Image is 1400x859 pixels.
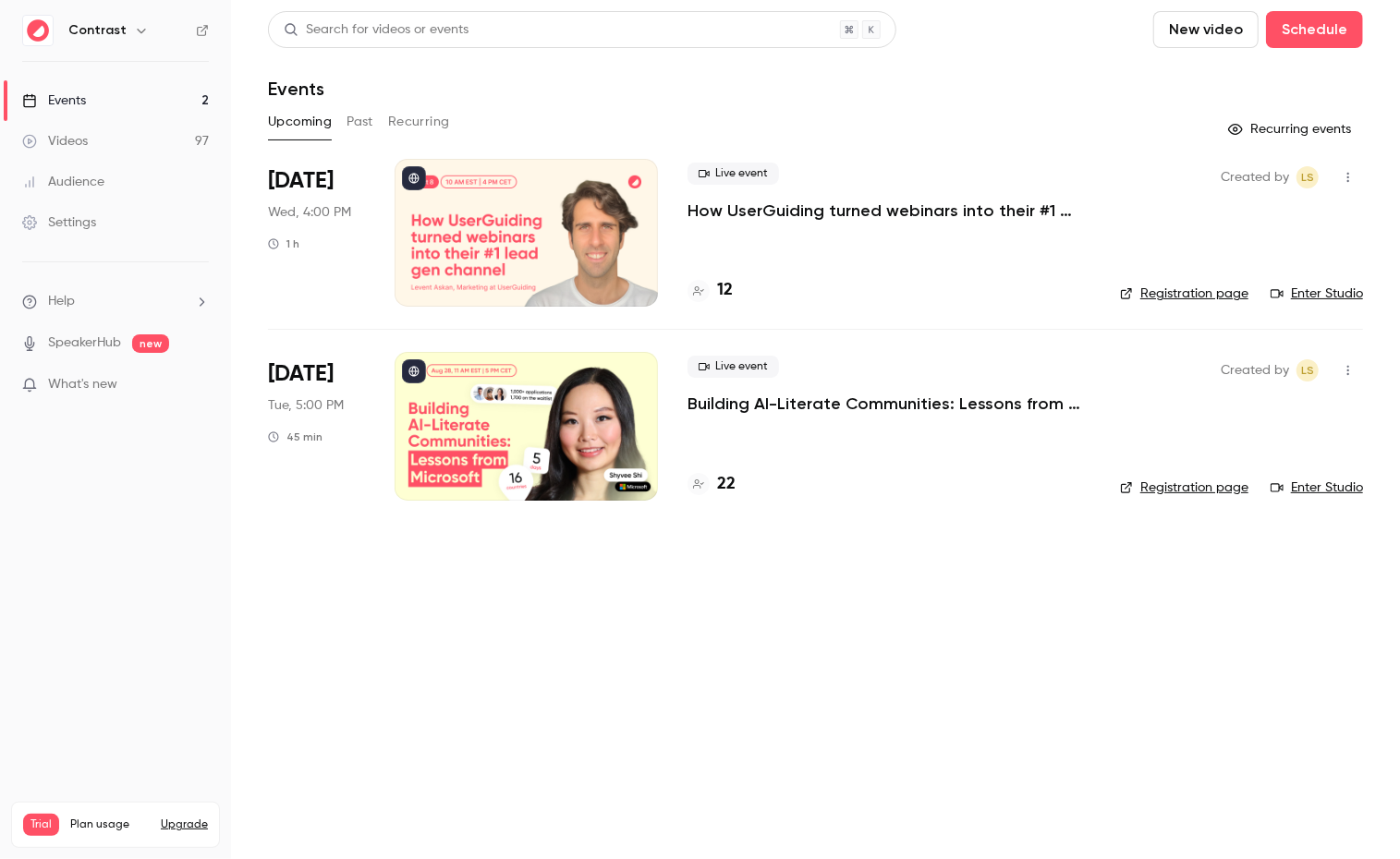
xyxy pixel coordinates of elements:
h4: 12 [717,278,733,303]
div: Events [22,91,86,110]
span: Live event [688,356,779,378]
span: Created by [1221,166,1289,188]
span: Tue, 5:00 PM [268,396,344,415]
button: Upcoming [268,107,332,137]
a: Enter Studio [1271,284,1363,303]
h1: Events [268,78,324,100]
div: Oct 8 Wed, 10:00 AM (America/New York) [268,159,365,307]
a: How UserGuiding turned webinars into their #1 lead gen channel [688,200,1090,222]
button: Upgrade [161,817,208,832]
a: Registration page [1120,478,1248,497]
div: 45 min [268,429,323,444]
span: LS [1301,166,1314,188]
div: 1 h [268,236,299,251]
span: Trial [23,814,59,836]
div: Audience [22,173,104,191]
span: [DATE] [268,166,334,196]
button: Recurring [388,107,450,137]
a: Building AI-Literate Communities: Lessons from Microsoft [688,393,1090,415]
span: Wed, 4:00 PM [268,203,351,222]
h6: Contrast [68,21,127,40]
span: new [132,334,169,353]
span: What's new [48,375,117,394]
a: SpeakerHub [48,333,121,353]
a: Enter Studio [1271,478,1363,497]
span: Lusine Sargsyan [1297,359,1319,381]
div: Dec 9 Tue, 11:00 AM (America/New York) [268,352,365,500]
button: Past [347,107,373,137]
button: New video [1153,11,1259,48]
a: 12 [688,278,733,303]
div: Videos [22,132,88,151]
a: 22 [688,472,736,497]
span: [DATE] [268,359,334,389]
img: Contrast [23,16,53,45]
span: LS [1301,359,1314,381]
span: Help [48,292,75,311]
span: Plan usage [70,817,150,832]
li: help-dropdown-opener [22,292,209,311]
h4: 22 [717,472,736,497]
a: Registration page [1120,284,1248,303]
button: Schedule [1266,11,1363,48]
span: Live event [688,163,779,185]
button: Recurring events [1220,115,1363,144]
span: Lusine Sargsyan [1297,166,1319,188]
div: Settings [22,213,96,232]
span: Created by [1221,359,1289,381]
div: Search for videos or events [284,20,469,40]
